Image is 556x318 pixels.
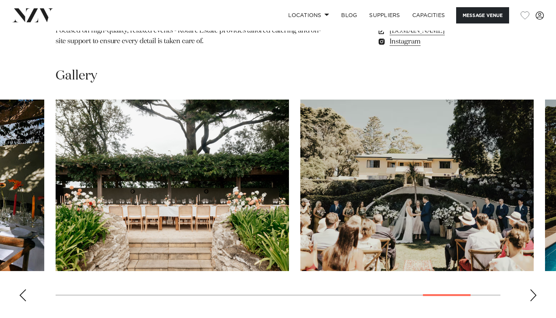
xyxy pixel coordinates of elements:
a: SUPPLIERS [363,7,406,23]
h2: Gallery [56,67,97,84]
a: [DOMAIN_NAME] [377,26,500,36]
swiper-slide: 15 / 17 [56,100,289,271]
a: Instagram [377,36,500,47]
a: Locations [282,7,335,23]
swiper-slide: 16 / 17 [300,100,534,271]
button: Message Venue [456,7,509,23]
a: Capacities [406,7,451,23]
a: BLOG [335,7,363,23]
img: nzv-logo.png [12,8,53,22]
